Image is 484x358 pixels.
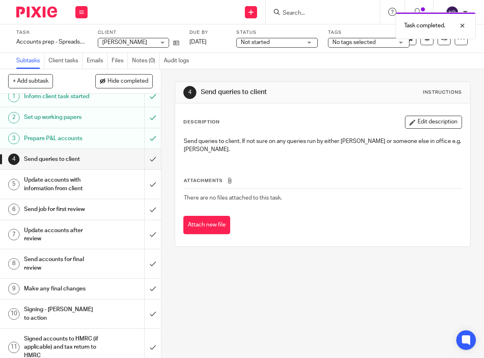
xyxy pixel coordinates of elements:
div: 10 [8,308,20,320]
h1: Signing - [PERSON_NAME] to action [24,303,99,324]
div: 3 [8,133,20,144]
p: Description [183,119,220,125]
a: Emails [87,53,108,69]
div: 4 [183,86,196,99]
h1: Send accounts for final review [24,253,99,274]
h1: Send queries to client [24,153,99,165]
a: Subtasks [16,53,44,69]
button: Attach new file [183,216,230,234]
span: [PERSON_NAME] [102,40,147,45]
a: Audit logs [164,53,193,69]
div: 6 [8,204,20,215]
a: Notes (0) [132,53,160,69]
a: Client tasks [48,53,83,69]
h1: Make any final changes [24,283,99,295]
h1: Send job for first review [24,203,99,215]
label: Status [236,29,318,36]
div: 1 [8,91,20,102]
label: Task [16,29,88,36]
div: 11 [8,342,20,353]
label: Client [98,29,179,36]
div: 7 [8,229,20,240]
div: 2 [8,112,20,123]
img: svg%3E [446,6,459,19]
h1: Update accounts with information from client [24,174,99,195]
a: Files [112,53,128,69]
span: Hide completed [108,78,148,85]
h1: Set up working papers [24,111,99,123]
button: Edit description [405,116,462,129]
div: Accounts prep - Spreadsheet jobs [16,38,88,46]
div: 5 [8,179,20,190]
h1: Send queries to client [201,88,340,97]
button: + Add subtask [8,74,53,88]
button: Hide completed [95,74,153,88]
span: [DATE] [189,39,207,45]
h1: Update accounts after review [24,224,99,245]
span: Not started [241,40,270,45]
img: Pixie [16,7,57,18]
h1: Inform client task started [24,90,99,103]
label: Due by [189,29,226,36]
p: Task completed. [404,22,445,30]
span: There are no files attached to this task. [184,195,282,201]
h1: Prepare P&L accounts [24,132,99,145]
div: 8 [8,258,20,270]
span: Attachments [184,178,223,183]
div: 9 [8,283,20,294]
p: Send queries to client. If not sure on any queries run by either [PERSON_NAME] or someone else in... [184,137,462,154]
div: 4 [8,154,20,165]
span: No tags selected [332,40,376,45]
div: Instructions [423,89,462,96]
